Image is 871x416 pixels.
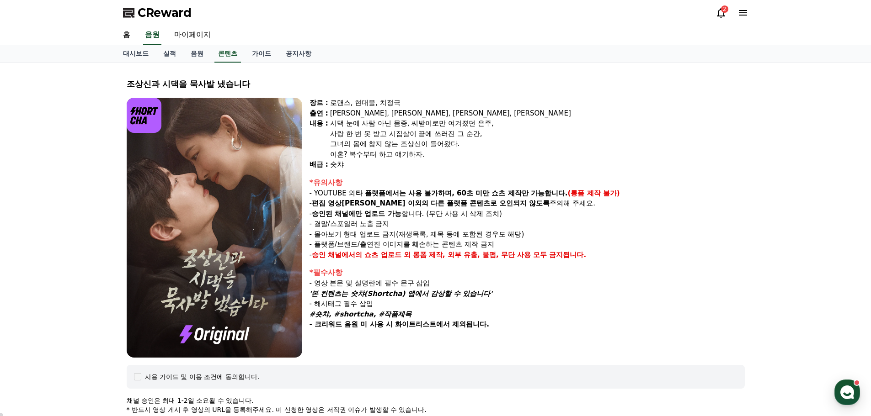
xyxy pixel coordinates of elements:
[330,149,745,160] div: 이혼? 복수부터 하고 얘기하자.
[312,199,428,207] strong: 편집 영상[PERSON_NAME] 이외의
[312,210,401,218] strong: 승인된 채널에만 업로드 가능
[310,239,745,250] p: - 플랫폼/브랜드/출연진 이미지를 훼손하는 콘텐츠 제작 금지
[167,26,218,45] a: 마이페이지
[214,45,241,63] a: 콘텐츠
[356,189,568,197] strong: 타 플랫폼에서는 사용 불가하며, 60초 미만 쇼츠 제작만 가능합니다.
[310,267,745,278] div: *필수사항
[183,45,211,63] a: 음원
[127,78,745,90] div: 조상신과 시댁을 묵사발 냈습니다
[245,45,278,63] a: 가이드
[431,199,550,207] strong: 다른 플랫폼 콘텐츠로 오인되지 않도록
[310,229,745,240] p: - 몰아보기 형태 업로드 금지(재생목록, 제목 등에 포함된 경우도 해당)
[330,98,745,108] div: 로맨스, 현대물, 치정극
[310,209,745,219] p: - 합니다. (무단 사용 시 삭제 조치)
[145,372,260,381] div: 사용 가이드 및 이용 조건에 동의합니다.
[310,299,745,309] p: - 해시태그 필수 삽입
[330,159,745,170] div: 숏챠
[310,118,328,159] div: 내용 :
[123,5,192,20] a: CReward
[310,278,745,289] p: - 영상 본문 및 설명란에 필수 문구 삽입
[330,118,745,129] div: 시댁 눈에 사람 아닌 몸종, 씨받이로만 여겨졌던 은주,
[138,5,192,20] span: CReward
[310,290,492,298] em: '본 컨텐츠는 숏챠(Shortcha) 앱에서 감상할 수 있습니다'
[716,7,727,18] a: 2
[156,45,183,63] a: 실적
[568,189,620,197] strong: (롱폼 제작 불가)
[310,219,745,229] p: - 결말/스포일러 노출 금지
[127,396,745,405] p: 채널 승인은 최대 1-2일 소요될 수 있습니다.
[413,251,587,259] strong: 롱폼 제작, 외부 유출, 불펌, 무단 사용 모두 금지됩니다.
[312,251,411,259] strong: 승인 채널에서의 쇼츠 업로드 외
[116,26,138,45] a: 홈
[310,198,745,209] p: - 주의해 주세요.
[310,310,412,318] em: #숏챠, #shortcha, #작품제목
[278,45,319,63] a: 공지사항
[330,129,745,139] div: 사랑 한 번 못 받고 시집살이 끝에 쓰러진 그 순간,
[127,405,745,414] p: * 반드시 영상 게시 후 영상의 URL을 등록해주세요. 미 신청한 영상은 저작권 이슈가 발생할 수 있습니다.
[310,108,328,119] div: 출연 :
[310,98,328,108] div: 장르 :
[310,320,489,328] strong: - 크리워드 음원 미 사용 시 화이트리스트에서 제외됩니다.
[721,5,728,13] div: 2
[143,26,161,45] a: 음원
[310,177,745,188] div: *유의사항
[116,45,156,63] a: 대시보드
[310,159,328,170] div: 배급 :
[330,139,745,149] div: 그녀의 몸에 참지 않는 조상신이 들어왔다.
[310,188,745,199] p: - YOUTUBE 외
[127,98,162,133] img: logo
[330,108,745,119] div: [PERSON_NAME], [PERSON_NAME], [PERSON_NAME], [PERSON_NAME]
[127,98,302,358] img: video
[310,250,745,260] p: -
